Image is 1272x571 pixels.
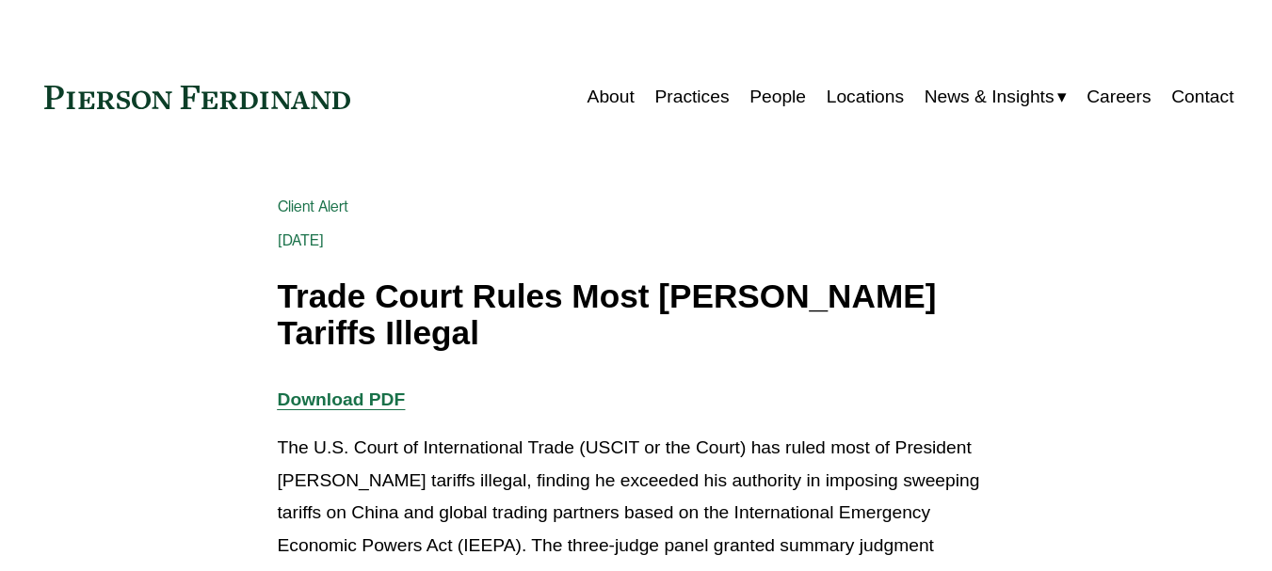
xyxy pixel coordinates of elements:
a: Careers [1087,79,1151,115]
a: People [749,79,806,115]
a: Contact [1171,79,1233,115]
a: Client Alert [278,198,349,215]
a: Practices [654,79,729,115]
a: About [588,79,635,115]
a: folder dropdown [925,79,1067,115]
span: [DATE] [278,231,325,249]
h1: Trade Court Rules Most [PERSON_NAME] Tariffs Illegal [278,278,995,351]
span: News & Insights [925,81,1055,114]
a: Locations [827,79,904,115]
a: Download PDF [278,389,406,409]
